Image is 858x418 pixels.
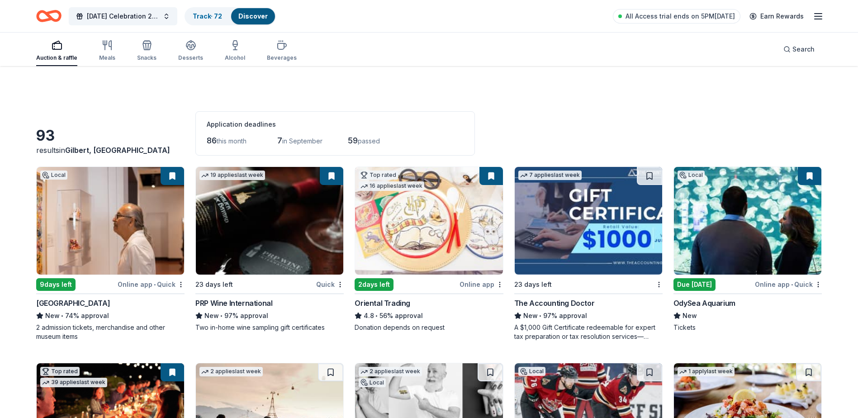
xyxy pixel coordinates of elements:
button: Search [776,40,822,58]
span: Gilbert, [GEOGRAPHIC_DATA] [65,146,170,155]
span: Search [792,44,815,55]
div: Oriental Trading [355,298,410,309]
a: Earn Rewards [744,8,809,24]
div: 97% approval [195,310,344,321]
div: 2 applies last week [199,367,263,376]
div: The Accounting Doctor [514,298,595,309]
button: Snacks [137,36,156,66]
span: New [683,310,697,321]
div: 9 days left [36,278,76,291]
span: All Access trial ends on 5PM[DATE] [626,11,735,22]
div: 74% approval [36,310,185,321]
div: Due [DATE] [673,278,716,291]
div: Tickets [673,323,822,332]
span: passed [358,137,380,145]
span: 7 [277,136,282,145]
div: Local [678,171,705,180]
span: • [221,312,223,319]
div: Online app [460,279,503,290]
span: New [204,310,219,321]
span: 86 [207,136,217,145]
a: Image for PRP Wine International19 applieslast week23 days leftQuickPRP Wine InternationalNew•97%... [195,166,344,332]
span: in September [282,137,322,145]
div: OdySea Aquarium [673,298,735,309]
img: Image for The Accounting Doctor [515,167,662,275]
button: Meals [99,36,115,66]
div: 23 days left [514,279,552,290]
span: this month [217,137,246,145]
div: Local [359,378,386,387]
div: Alcohol [225,54,245,62]
div: Local [518,367,545,376]
a: Image for Heard MuseumLocal9days leftOnline app•Quick[GEOGRAPHIC_DATA]New•74% approval2 admission... [36,166,185,341]
div: Top rated [359,171,398,180]
button: [DATE] Celebration 2025 [69,7,177,25]
div: Two in-home wine sampling gift certificates [195,323,344,332]
a: Discover [238,12,268,20]
img: Image for Heard Museum [37,167,184,275]
div: 1 apply last week [678,367,735,376]
div: Donation depends on request [355,323,503,332]
span: [DATE] Celebration 2025 [87,11,159,22]
span: 4.8 [364,310,374,321]
div: 39 applies last week [40,378,107,387]
div: Application deadlines [207,119,464,130]
div: Snacks [137,54,156,62]
span: New [45,310,60,321]
img: Image for Oriental Trading [355,167,502,275]
img: Image for PRP Wine International [196,167,343,275]
div: Online app Quick [118,279,185,290]
div: [GEOGRAPHIC_DATA] [36,298,110,309]
span: New [523,310,538,321]
div: 23 days left [195,279,233,290]
div: Desserts [178,54,203,62]
a: Image for Oriental TradingTop rated16 applieslast week2days leftOnline appOriental Trading4.8•56%... [355,166,503,332]
div: Local [40,171,67,180]
a: Image for The Accounting Doctor7 applieslast week23 days leftThe Accounting DoctorNew•97% approva... [514,166,663,341]
div: 16 applies last week [359,181,424,191]
div: Online app Quick [755,279,822,290]
img: Image for OdySea Aquarium [674,167,821,275]
div: A $1,000 Gift Certificate redeemable for expert tax preparation or tax resolution services—recipi... [514,323,663,341]
div: 2 applies last week [359,367,422,376]
span: in [59,146,170,155]
div: Quick [316,279,344,290]
div: 7 applies last week [518,171,582,180]
span: • [791,281,793,288]
div: Meals [99,54,115,62]
button: Alcohol [225,36,245,66]
span: • [539,312,541,319]
button: Desserts [178,36,203,66]
button: Beverages [267,36,297,66]
div: results [36,145,185,156]
div: 19 applies last week [199,171,265,180]
div: 97% approval [514,310,663,321]
span: • [61,312,63,319]
div: 93 [36,127,185,145]
div: Beverages [267,54,297,62]
a: Image for OdySea AquariumLocalDue [DATE]Online app•QuickOdySea AquariumNewTickets [673,166,822,332]
div: Top rated [40,367,80,376]
div: Auction & raffle [36,54,77,62]
a: Track· 72 [193,12,222,20]
a: Home [36,5,62,27]
div: PRP Wine International [195,298,272,309]
div: 56% approval [355,310,503,321]
div: 2 admission tickets, merchandise and other museum items [36,323,185,341]
span: • [376,312,378,319]
span: • [154,281,156,288]
div: 2 days left [355,278,393,291]
button: Auction & raffle [36,36,77,66]
span: 59 [348,136,358,145]
a: All Access trial ends on 5PM[DATE] [613,9,740,24]
button: Track· 72Discover [185,7,276,25]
